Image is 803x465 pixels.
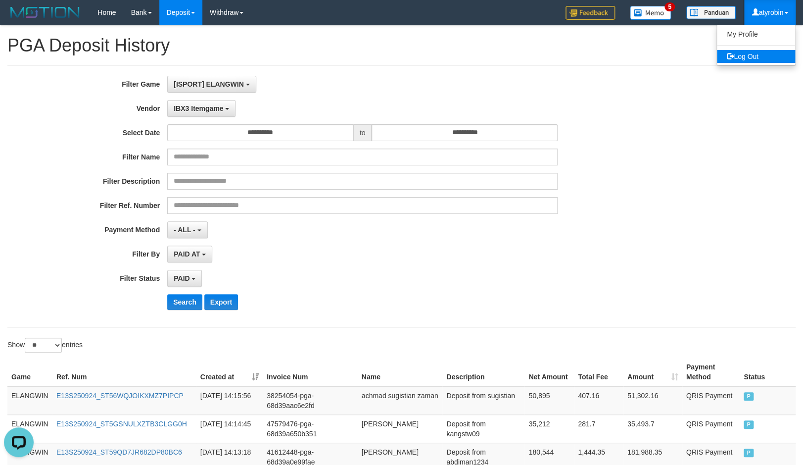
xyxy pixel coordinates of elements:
[574,386,623,415] td: 407.16
[744,420,754,429] span: PAID
[7,36,796,55] h1: PGA Deposit History
[682,414,740,443] td: QRIS Payment
[358,414,443,443] td: [PERSON_NAME]
[623,358,682,386] th: Amount: activate to sort column ascending
[204,294,238,310] button: Export
[167,270,202,287] button: PAID
[263,358,358,386] th: Invoice Num
[52,358,196,386] th: Ref. Num
[682,386,740,415] td: QRIS Payment
[744,392,754,401] span: PAID
[174,250,200,258] span: PAID AT
[574,358,623,386] th: Total Fee
[167,100,236,117] button: IBX3 Itemgame
[353,124,372,141] span: to
[664,2,675,11] span: 5
[744,449,754,457] span: PAID
[740,358,796,386] th: Status
[4,4,34,34] button: Open LiveChat chat widget
[7,5,83,20] img: MOTION_logo.png
[167,76,256,93] button: [ISPORT] ELANGWIN
[196,358,263,386] th: Created at: activate to sort column ascending
[524,414,574,443] td: 35,212
[7,386,52,415] td: ELANGWIN
[263,386,358,415] td: 38254054-pga-68d39aac6e2fd
[524,386,574,415] td: 50,895
[263,414,358,443] td: 47579476-pga-68d39a650b351
[174,104,223,112] span: IBX3 Itemgame
[167,246,212,262] button: PAID AT
[7,358,52,386] th: Game
[566,6,615,20] img: Feedback.jpg
[167,294,202,310] button: Search
[196,386,263,415] td: [DATE] 14:15:56
[56,420,187,428] a: E13S250924_ST5GSNULXZTB3CLGG0H
[623,414,682,443] td: 35,493.7
[174,80,244,88] span: [ISPORT] ELANGWIN
[442,358,524,386] th: Description
[358,358,443,386] th: Name
[442,414,524,443] td: Deposit from kangstw09
[25,338,62,353] select: Showentries
[682,358,740,386] th: Payment Method
[174,274,189,282] span: PAID
[56,392,184,400] a: E13S250924_ST56WQJOIKXMZ7PIPCP
[196,414,263,443] td: [DATE] 14:14:45
[7,338,83,353] label: Show entries
[524,358,574,386] th: Net Amount
[167,221,207,238] button: - ALL -
[174,226,195,234] span: - ALL -
[7,414,52,443] td: ELANGWIN
[442,386,524,415] td: Deposit from sugistian
[686,6,736,19] img: panduan.png
[358,386,443,415] td: achmad sugistian zaman
[717,28,795,41] a: My Profile
[623,386,682,415] td: 51,302.16
[56,448,182,456] a: E13S250924_ST59QD7JR682DP80BC6
[717,50,795,63] a: Log Out
[630,6,671,20] img: Button%20Memo.svg
[574,414,623,443] td: 281.7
